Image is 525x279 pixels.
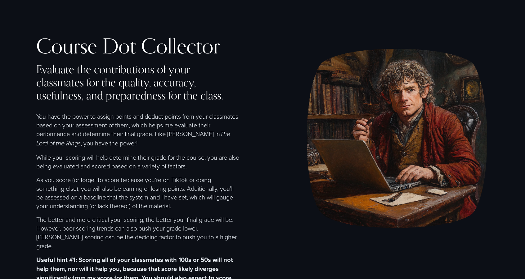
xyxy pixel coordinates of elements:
p: You have the power to assign points and deduct points from your classmates based on your assessme... [36,112,240,148]
h4: Evaluate the contributions of your classmates for the quality, accuracy, usefulness, and prepared... [36,63,240,102]
p: The better and more critical your scoring, the better your final grade will be. However, poor sco... [36,215,240,250]
h2: Course Dot Collector [36,35,240,57]
p: While your scoring will help determine their grade for the course, you are also being evaluated a... [36,153,240,170]
p: As you score (or forget to score because you're on TikTok or doing something else), you will also... [36,175,240,210]
em: The Lord of the Rings [36,130,232,147]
